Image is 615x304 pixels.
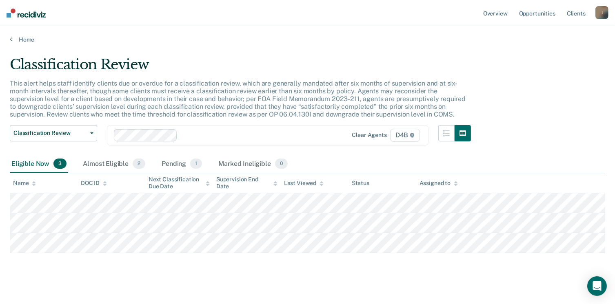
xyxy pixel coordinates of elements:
div: Open Intercom Messenger [587,276,607,296]
div: Assigned to [420,180,458,187]
div: Last Viewed [284,180,324,187]
span: 3 [53,159,67,169]
img: Recidiviz [7,9,46,18]
div: Eligible Now3 [10,155,68,173]
a: Home [10,36,605,43]
span: 2 [133,159,145,169]
button: J [595,6,608,19]
div: Next Classification Due Date [149,176,210,190]
div: Marked Ineligible0 [217,155,289,173]
div: Clear agents [352,132,387,139]
span: Classification Review [13,130,87,137]
span: D4B [390,129,420,142]
div: Classification Review [10,56,471,79]
span: 0 [275,159,288,169]
div: Almost Eligible2 [81,155,147,173]
div: Pending1 [160,155,204,173]
div: Status [352,180,369,187]
p: This alert helps staff identify clients due or overdue for a classification review, which are gen... [10,79,466,119]
button: Classification Review [10,125,97,141]
div: DOC ID [81,180,107,187]
div: Name [13,180,36,187]
span: 1 [190,159,202,169]
div: Supervision End Date [216,176,278,190]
